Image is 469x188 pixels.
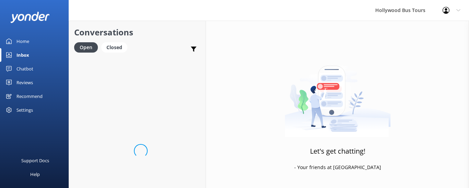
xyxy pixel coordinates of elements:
img: yonder-white-logo.png [10,12,50,23]
img: artwork of a man stealing a conversation from at giant smartphone [285,51,391,137]
a: Closed [101,43,131,51]
a: Open [74,43,101,51]
div: Settings [16,103,33,117]
div: Chatbot [16,62,33,76]
div: Support Docs [21,154,49,167]
div: Recommend [16,89,43,103]
div: Home [16,34,29,48]
p: - Your friends at [GEOGRAPHIC_DATA] [294,164,381,171]
h3: Let's get chatting! [310,146,365,157]
div: Reviews [16,76,33,89]
div: Closed [101,42,127,53]
h2: Conversations [74,26,201,39]
div: Help [30,167,40,181]
div: Open [74,42,98,53]
div: Inbox [16,48,29,62]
